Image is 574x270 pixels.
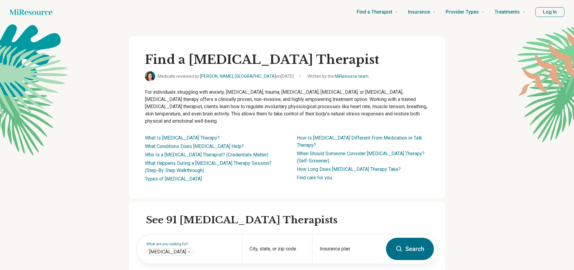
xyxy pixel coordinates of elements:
span: Written by the [307,73,369,80]
button: Biofeedback [187,250,191,254]
a: When Should Someone Consider [MEDICAL_DATA] Therapy? (Self-Screener) [297,151,425,164]
a: How Is [MEDICAL_DATA] Different From Medication or Talk Therapy? [297,135,422,148]
span: Insurance [408,8,430,16]
a: [PERSON_NAME], [GEOGRAPHIC_DATA] [200,74,276,79]
h2: See 91 [MEDICAL_DATA] Therapists [146,214,438,227]
a: How Long Does [MEDICAL_DATA] Therapy Take? [297,166,401,172]
span: Find a Therapist [357,8,392,16]
a: What Happens During a [MEDICAL_DATA] Therapy Session? (Step-By-Step Walkthrough) [145,160,271,173]
button: Log In [535,7,564,17]
button: Search [386,238,434,260]
a: What Conditions Does [MEDICAL_DATA] Help? [145,143,244,149]
a: Find care for you [297,175,332,181]
p: For individuals struggling with anxiety, [MEDICAL_DATA], trauma, [MEDICAL_DATA], [MEDICAL_DATA], ... [145,89,429,125]
a: Home page [10,6,52,18]
a: MiResource team [335,74,369,79]
a: What Is [MEDICAL_DATA] Therapy? [145,135,220,141]
span: [MEDICAL_DATA] [149,249,186,255]
a: Types of [MEDICAL_DATA] [145,176,202,182]
span: Medically reviewed by [158,73,294,80]
h1: Find a [MEDICAL_DATA] Therapist [145,52,429,67]
span: Provider Types [446,8,479,16]
div: Biofeedback [146,248,194,256]
span: Treatments [494,8,520,16]
span: on [DATE] [276,74,294,79]
label: What are you looking for? [146,242,235,246]
a: Who Is a [MEDICAL_DATA] Therapist? (Credentials Matter) [145,152,268,158]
